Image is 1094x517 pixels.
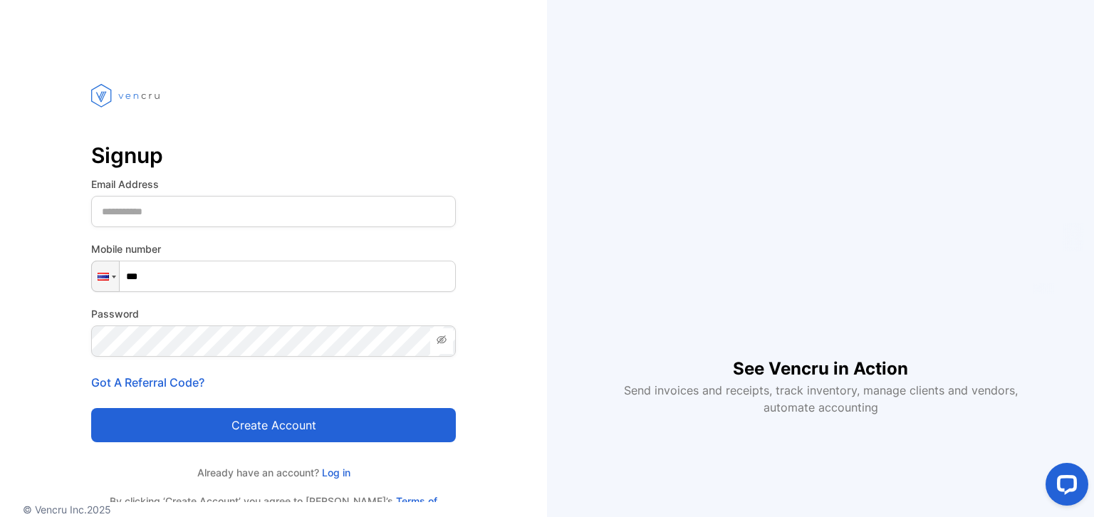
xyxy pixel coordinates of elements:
[91,306,456,321] label: Password
[92,261,119,291] div: Thailand: + 66
[91,374,456,391] p: Got A Referral Code?
[91,177,456,192] label: Email Address
[91,241,456,256] label: Mobile number
[91,57,162,134] img: vencru logo
[733,333,908,382] h1: See Vencru in Action
[615,382,1026,416] p: Send invoices and receipts, track inventory, manage clients and vendors, automate accounting
[91,138,456,172] p: Signup
[91,465,456,480] p: Already have an account?
[614,101,1027,333] iframe: YouTube video player
[1034,457,1094,517] iframe: LiveChat chat widget
[319,466,350,479] a: Log in
[91,408,456,442] button: Create account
